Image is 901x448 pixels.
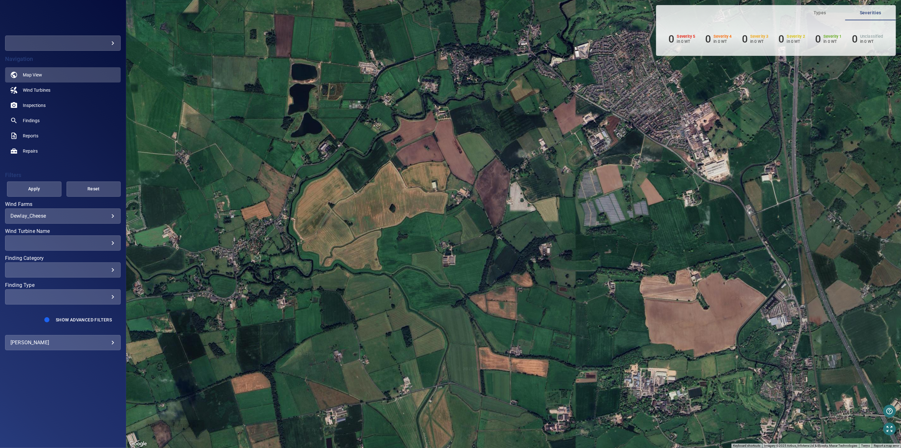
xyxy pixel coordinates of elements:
h6: Severity 4 [714,34,732,39]
a: inspections noActive [5,98,121,113]
span: Reset [74,185,113,193]
a: findings noActive [5,113,121,128]
label: Wind Farms [5,202,121,207]
h6: 0 [852,33,858,45]
button: Reset [67,181,121,197]
div: Finding Category [5,262,121,278]
h6: Severity 5 [677,34,695,39]
h4: Navigation [5,56,121,62]
a: map active [5,67,121,82]
p: in 0 WT [750,39,769,44]
li: Severity 5 [669,33,695,45]
a: reports noActive [5,128,121,143]
p: in 0 WT [714,39,732,44]
li: Severity 1 [815,33,842,45]
img: Google [128,440,149,448]
h6: 0 [669,33,674,45]
span: Types [798,9,841,17]
span: Apply [15,185,54,193]
span: Reports [23,133,38,139]
h6: 0 [779,33,784,45]
a: Open this area in Google Maps (opens a new window) [128,440,149,448]
h6: 0 [705,33,711,45]
span: Findings [23,117,40,124]
img: fullcirclegarstang-logo [38,16,87,22]
a: Terms (opens in new tab) [861,444,870,447]
label: Finding Type [5,283,121,288]
button: Show Advanced Filters [52,315,116,325]
h6: Severity 3 [750,34,769,39]
div: Wind Farms [5,208,121,224]
h6: 0 [815,33,821,45]
p: in 0 WT [824,39,842,44]
li: Severity 2 [779,33,805,45]
button: Apply [7,181,61,197]
p: in 0 WT [677,39,695,44]
span: Inspections [23,102,46,109]
h6: Unclassified [860,34,883,39]
p: in 0 WT [787,39,805,44]
span: Repairs [23,148,38,154]
a: Report a map error [874,444,899,447]
p: in 0 WT [860,39,883,44]
h4: Filters [5,172,121,178]
div: Finding Type [5,289,121,305]
div: [PERSON_NAME] [10,338,115,348]
span: Wind Turbines [23,87,50,93]
a: windturbines noActive [5,82,121,98]
span: Imagery ©2025 Airbus, Infoterra Ltd & Bluesky, Maxar Technologies [764,444,857,447]
li: Severity 3 [742,33,769,45]
div: fullcirclegarstang [5,36,121,51]
div: Dewlay_Cheese [10,213,115,219]
li: Severity Unclassified [852,33,883,45]
h6: Severity 2 [787,34,805,39]
span: Show Advanced Filters [56,317,112,322]
a: repairs noActive [5,143,121,159]
button: Keyboard shortcuts [733,444,760,448]
h6: Severity 1 [824,34,842,39]
h6: 0 [742,33,748,45]
div: Wind Turbine Name [5,235,121,251]
span: Severities [849,9,892,17]
span: Map View [23,72,42,78]
li: Severity 4 [705,33,732,45]
label: Wind Turbine Name [5,229,121,234]
label: Finding Category [5,256,121,261]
